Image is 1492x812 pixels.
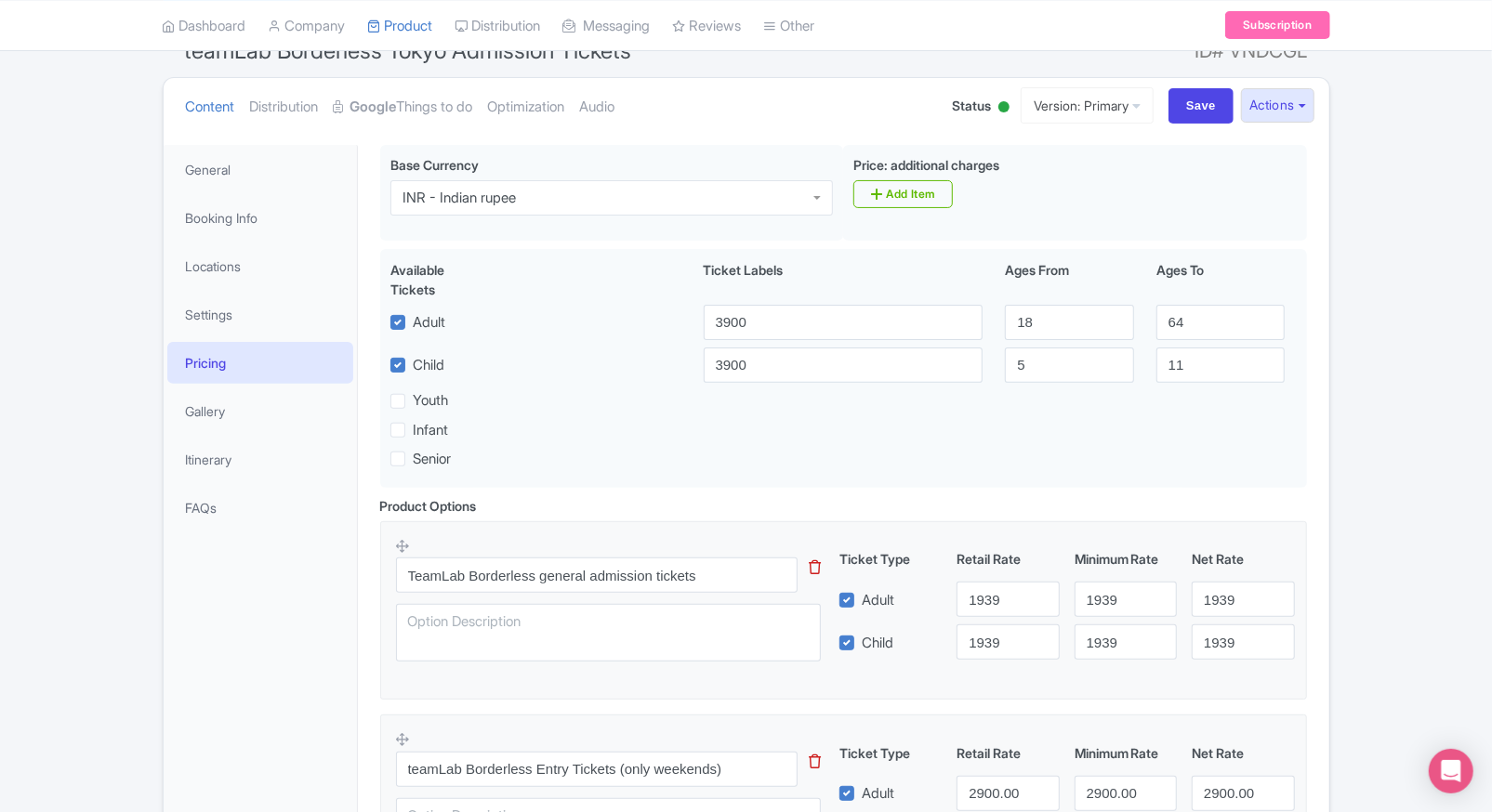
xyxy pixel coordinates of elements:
a: Gallery [167,390,353,432]
input: 0.0 [1192,776,1294,811]
input: 0.0 [957,582,1059,617]
div: INR - Indian rupee [403,190,516,206]
label: Price: additional charges [853,155,999,175]
div: Ages From [994,260,1144,299]
label: Senior [413,449,451,470]
div: Active [995,94,1013,123]
a: Locations [167,245,353,287]
a: Itinerary [167,439,353,480]
input: Option Name [396,752,799,787]
a: Add Item [853,180,953,208]
a: Content [186,78,235,137]
input: 0.0 [957,624,1059,660]
a: FAQs [167,487,353,529]
div: Net Rate [1184,743,1301,763]
input: 0.0 [1192,624,1294,660]
div: Open Intercom Messenger [1429,749,1473,793]
label: Child [413,355,444,376]
label: Adult [862,783,894,805]
a: Subscription [1225,11,1329,39]
a: Booking Info [167,197,353,239]
input: 0.0 [957,776,1059,811]
label: Adult [413,312,445,334]
span: Base Currency [390,157,479,173]
a: Pricing [167,342,353,384]
input: Adult [704,305,984,340]
label: Youth [413,390,448,412]
input: 0.0 [1075,624,1177,660]
span: Status [952,96,991,115]
div: Ticket Type [832,743,949,763]
a: Distribution [250,78,319,137]
div: Minimum Rate [1067,549,1184,569]
input: 0.0 [1192,582,1294,617]
div: Product Options [380,496,477,516]
div: Net Rate [1184,549,1301,569]
strong: Google [350,97,397,118]
span: teamLab Borderless Tokyo Admission Tickets [185,37,632,64]
a: Audio [580,78,615,137]
div: Ticket Labels [693,260,995,299]
label: Adult [862,590,894,611]
label: Infant [413,420,448,441]
div: Available Tickets [390,260,491,299]
div: Ticket Type [832,549,949,569]
input: Option Name [396,557,799,593]
div: Retail Rate [949,743,1066,763]
div: Retail Rate [949,549,1066,569]
input: 0.0 [1075,582,1177,617]
input: Save [1169,88,1234,124]
a: Settings [167,294,353,335]
div: Minimum Rate [1067,743,1184,763]
a: Optimization [488,78,565,137]
button: Actions [1241,88,1314,123]
a: Version: Primary [1021,87,1154,124]
label: Child [862,633,893,654]
a: GoogleThings to do [334,78,473,137]
input: 0.0 [1075,776,1177,811]
div: Ages To [1145,260,1296,299]
a: General [167,149,353,190]
span: ID# VNDCGL [1195,33,1308,70]
input: Child [704,347,984,383]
